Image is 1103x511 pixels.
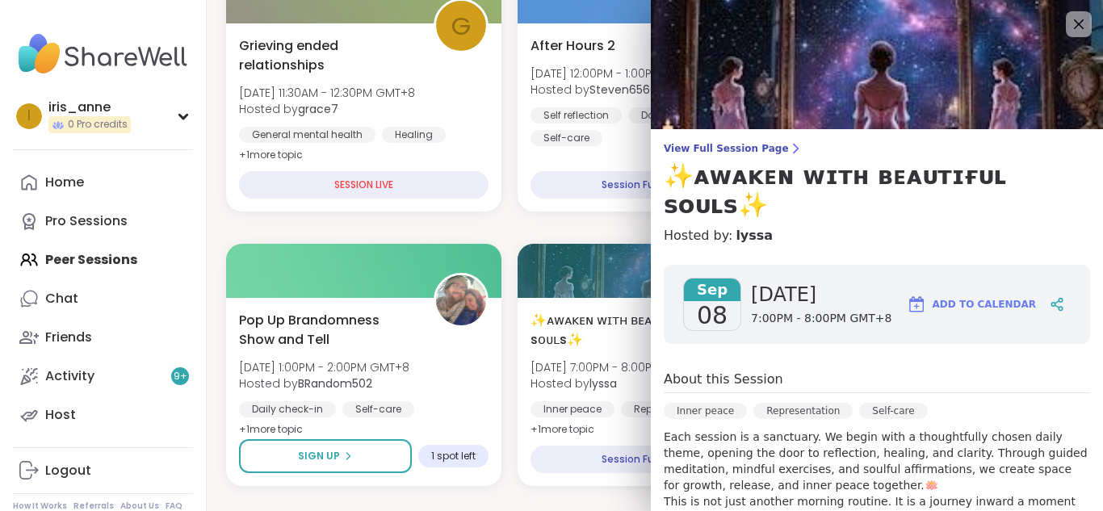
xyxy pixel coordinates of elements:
span: View Full Session Page [664,142,1090,155]
span: 0 Pro credits [68,118,128,132]
a: View Full Session Page✨ᴀᴡᴀᴋᴇɴ ᴡɪᴛʜ ʙᴇᴀᴜᴛɪғᴜʟ sᴏᴜʟs✨ [664,142,1090,220]
div: Self reflection [531,107,622,124]
a: Friends [13,318,193,357]
div: Healing [382,127,446,143]
span: [DATE] 7:00PM - 8:00PM GMT+8 [531,359,704,375]
div: Logout [45,462,91,480]
div: iris_anne [48,98,131,116]
span: i [27,106,31,127]
img: ShareWell Logomark [907,295,926,314]
span: [DATE] [751,282,891,308]
a: Activity9+ [13,357,193,396]
span: Add to Calendar [933,297,1036,312]
span: [DATE] 11:30AM - 12:30PM GMT+8 [239,85,415,101]
div: Representation [621,401,721,417]
h4: Hosted by: [664,226,1090,245]
a: Host [13,396,193,434]
span: After Hours 2 [531,36,615,56]
div: Home [45,174,84,191]
a: lyssa [736,226,773,245]
span: Grieving ended relationships [239,36,416,75]
div: Daily check-in [239,401,336,417]
span: [DATE] 12:00PM - 1:00PM GMT+8 [531,65,704,82]
span: g [451,7,471,45]
div: Friends [45,329,92,346]
img: ShareWell Nav Logo [13,26,193,82]
span: Sep [684,279,740,301]
div: Self-care [859,403,927,419]
b: BRandom502 [298,375,372,392]
div: SESSION LIVE [239,171,489,199]
div: Representation [753,403,853,419]
a: Pro Sessions [13,202,193,241]
span: Hosted by [239,375,409,392]
b: Steven6560 [589,82,657,98]
span: Hosted by [531,82,704,98]
span: Hosted by [531,375,704,392]
div: Chat [45,290,78,308]
a: Chat [13,279,193,318]
div: Inner peace [664,403,747,419]
div: Self-care [342,401,414,417]
span: [DATE] 1:00PM - 2:00PM GMT+8 [239,359,409,375]
div: Self-care [531,130,602,146]
div: General mental health [239,127,375,143]
b: grace7 [298,101,338,117]
span: Hosted by [239,101,415,117]
div: Pro Sessions [45,212,128,230]
span: 9 + [174,370,187,383]
span: Sign Up [298,449,340,463]
button: Add to Calendar [900,285,1043,324]
img: BRandom502 [436,275,486,325]
span: Pop Up Brandomness Show and Tell [239,311,416,350]
div: Session Full [531,446,732,473]
div: Activity [45,367,94,385]
h4: About this Session [664,370,783,389]
div: Host [45,406,76,424]
span: ✨ᴀᴡᴀᴋᴇɴ ᴡɪᴛʜ ʙᴇᴀᴜᴛɪғᴜʟ sᴏᴜʟs✨ [531,311,707,350]
b: lyssa [589,375,617,392]
span: 08 [697,301,728,330]
button: Sign Up [239,439,412,473]
a: Home [13,163,193,202]
span: 7:00PM - 8:00PM GMT+8 [751,311,891,327]
span: 1 spot left [431,450,476,463]
div: Daily check-in [628,107,725,124]
div: Session Full [531,171,732,199]
div: Inner peace [531,401,614,417]
a: Logout [13,451,193,490]
h3: ✨ᴀᴡᴀᴋᴇɴ ᴡɪᴛʜ ʙᴇᴀᴜᴛɪғᴜʟ sᴏᴜʟs✨ [664,161,1090,220]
